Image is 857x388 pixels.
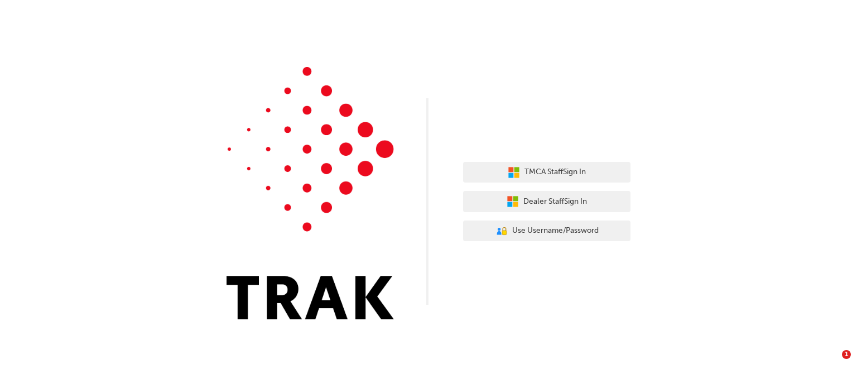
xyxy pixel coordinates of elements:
[819,350,846,377] iframe: Intercom live chat
[463,162,630,183] button: TMCA StaffSign In
[463,191,630,212] button: Dealer StaffSign In
[463,221,630,242] button: Use Username/Password
[227,67,394,319] img: Trak
[524,166,586,179] span: TMCA Staff Sign In
[523,195,587,208] span: Dealer Staff Sign In
[512,224,599,237] span: Use Username/Password
[842,350,851,359] span: 1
